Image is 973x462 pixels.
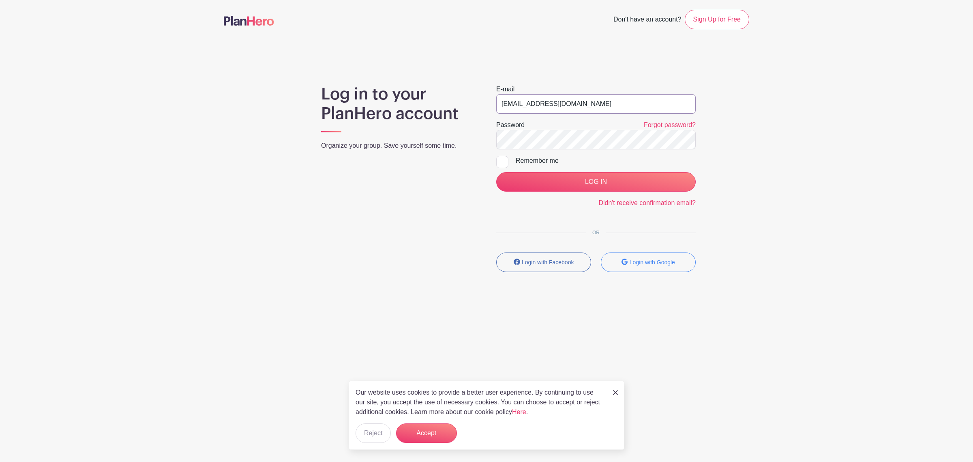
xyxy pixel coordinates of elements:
[356,388,604,417] p: Our website uses cookies to provide a better user experience. By continuing to use our site, you ...
[396,423,457,443] button: Accept
[224,16,274,26] img: logo-507f7623f17ff9eddc593b1ce0a138ce2505c220e1c5a4e2b4648c50719b7d32.svg
[522,259,574,266] small: Login with Facebook
[496,253,591,272] button: Login with Facebook
[356,423,391,443] button: Reject
[512,408,526,415] a: Here
[321,141,477,151] p: Organize your group. Save yourself some time.
[601,253,696,272] button: Login with Google
[586,230,606,235] span: OR
[644,121,696,128] a: Forgot password?
[613,11,682,29] span: Don't have an account?
[496,120,525,130] label: Password
[496,94,696,114] input: e.g. julie@eventco.com
[630,259,675,266] small: Login with Google
[598,199,696,206] a: Didn't receive confirmation email?
[685,10,749,29] a: Sign Up for Free
[496,172,696,192] input: LOG IN
[496,84,514,94] label: E-mail
[321,84,477,123] h1: Log in to your PlanHero account
[613,390,618,395] img: close_button-5f87c8562297e5c2d7936805f587ecaba9071eb48480494691a3f1689db116b3.svg
[516,156,696,166] div: Remember me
